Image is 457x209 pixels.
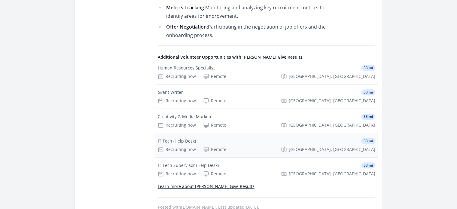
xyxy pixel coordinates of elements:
[155,109,378,133] a: Creativity & Media Marketer 33 mi Recruiting now Remote [GEOGRAPHIC_DATA], [GEOGRAPHIC_DATA]
[203,73,226,79] div: Remote
[158,73,196,79] div: Recruiting now
[155,60,378,84] a: Human Resources Specialist 33 mi Recruiting now Remote [GEOGRAPHIC_DATA], [GEOGRAPHIC_DATA]
[158,162,219,168] div: IT Tech Supervisor (Help Desk)
[158,54,375,60] h4: Additional Volunteer Opportunities with [PERSON_NAME] Give Resultz
[158,89,183,95] div: Grant Writer
[361,162,375,168] span: 33 mi
[158,171,196,177] div: Recruiting now
[289,122,375,128] span: [GEOGRAPHIC_DATA], [GEOGRAPHIC_DATA]
[155,133,378,157] a: IT Tech (Help Desk) 33 mi Recruiting now Remote [GEOGRAPHIC_DATA], [GEOGRAPHIC_DATA]
[158,114,214,120] div: Creativity & Media Marketer
[361,65,375,71] span: 33 mi
[158,146,196,152] div: Recruiting now
[155,158,378,182] a: IT Tech Supervisor (Help Desk) 33 mi Recruiting now Remote [GEOGRAPHIC_DATA], [GEOGRAPHIC_DATA]
[158,183,254,189] a: Learn more about [PERSON_NAME] Give Resultz
[289,171,375,177] span: [GEOGRAPHIC_DATA], [GEOGRAPHIC_DATA]
[361,138,375,144] span: 33 mi
[158,122,196,128] div: Recruiting now
[166,4,205,11] strong: Metrics Tracking:
[158,23,334,39] li: Participating in the negotiation of job offers and the onboarding process.
[203,98,226,104] div: Remote
[289,98,375,104] span: [GEOGRAPHIC_DATA], [GEOGRAPHIC_DATA]
[289,146,375,152] span: [GEOGRAPHIC_DATA], [GEOGRAPHIC_DATA]
[158,65,215,71] div: Human Resources Specialist
[158,138,196,144] div: IT Tech (Help Desk)
[203,122,226,128] div: Remote
[361,89,375,95] span: 33 mi
[155,85,378,109] a: Grant Writer 33 mi Recruiting now Remote [GEOGRAPHIC_DATA], [GEOGRAPHIC_DATA]
[166,23,208,30] strong: Offer Negotiation:
[158,98,196,104] div: Recruiting now
[289,73,375,79] span: [GEOGRAPHIC_DATA], [GEOGRAPHIC_DATA]
[361,114,375,120] span: 33 mi
[203,171,226,177] div: Remote
[203,146,226,152] div: Remote
[158,3,334,20] li: Monitoring and analyzing key recruitment metrics to identify areas for improvement.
